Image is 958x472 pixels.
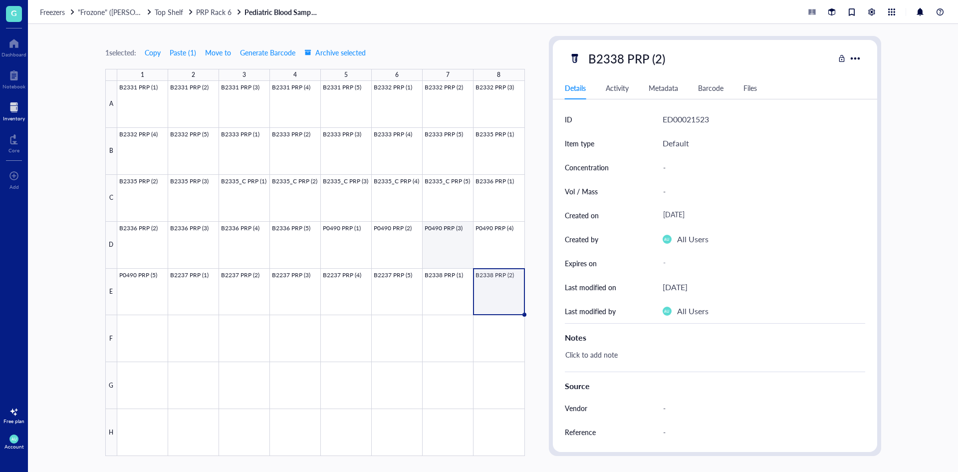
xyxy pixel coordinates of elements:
[40,7,76,16] a: Freezers
[565,403,587,414] div: Vendor
[565,162,609,173] div: Concentration
[446,68,450,81] div: 7
[743,82,757,93] div: Files
[344,68,348,81] div: 5
[698,82,723,93] div: Barcode
[2,83,25,89] div: Notebook
[565,306,616,317] div: Last modified by
[304,48,366,56] span: Archive selected
[196,7,232,17] span: PRP Rack 6
[663,281,688,294] div: [DATE]
[677,233,709,246] div: All Users
[565,210,599,221] div: Created on
[3,115,25,121] div: Inventory
[11,6,17,19] span: G
[155,7,183,17] span: Top Shelf
[8,147,19,153] div: Core
[659,398,861,419] div: -
[293,68,297,81] div: 4
[141,68,144,81] div: 1
[565,282,616,293] div: Last modified on
[565,138,594,149] div: Item type
[565,332,865,344] div: Notes
[565,258,597,269] div: Expires on
[105,175,117,222] div: C
[659,206,861,224] div: [DATE]
[659,181,861,202] div: -
[606,82,629,93] div: Activity
[565,82,586,93] div: Details
[677,305,709,318] div: All Users
[663,137,689,150] div: Default
[497,68,500,81] div: 8
[663,113,709,126] div: ED00021523
[659,157,861,178] div: -
[664,309,669,314] span: AU
[144,44,161,60] button: Copy
[3,418,24,424] div: Free plan
[565,114,572,125] div: ID
[11,437,16,442] span: AU
[565,234,598,245] div: Created by
[239,44,296,60] button: Generate Barcode
[565,186,598,197] div: Vol / Mass
[304,44,366,60] button: Archive selected
[169,44,197,60] button: Paste (1)
[105,409,117,456] div: H
[105,222,117,269] div: D
[8,131,19,153] a: Core
[1,35,26,57] a: Dashboard
[192,68,195,81] div: 2
[565,427,596,438] div: Reference
[659,254,861,272] div: -
[105,81,117,128] div: A
[4,444,24,450] div: Account
[244,7,319,16] a: Pediatric Blood Samples [MEDICAL_DATA] Box #134
[561,348,861,372] div: Click to add note
[2,67,25,89] a: Notebook
[649,82,678,93] div: Metadata
[240,48,295,56] span: Generate Barcode
[78,7,226,17] span: "Frozone" ([PERSON_NAME]/[PERSON_NAME])
[40,7,65,17] span: Freezers
[205,44,232,60] button: Move to
[242,68,246,81] div: 3
[659,422,861,443] div: -
[145,48,161,56] span: Copy
[584,48,670,69] div: B2338 PRP (2)
[1,51,26,57] div: Dashboard
[105,47,136,58] div: 1 selected:
[105,315,117,362] div: F
[205,48,231,56] span: Move to
[155,7,242,16] a: Top ShelfPRP Rack 6
[565,380,865,392] div: Source
[395,68,399,81] div: 6
[3,99,25,121] a: Inventory
[105,362,117,409] div: G
[664,237,669,242] span: AU
[78,7,153,16] a: "Frozone" ([PERSON_NAME]/[PERSON_NAME])
[9,184,19,190] div: Add
[105,269,117,316] div: E
[105,128,117,175] div: B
